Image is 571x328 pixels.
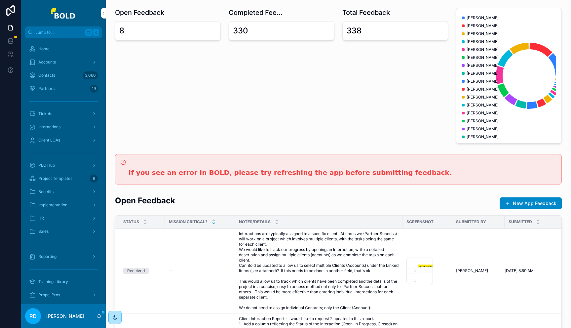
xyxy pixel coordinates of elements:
[460,12,557,139] div: chart
[21,38,106,304] div: scrollable content
[347,25,362,36] div: 338
[169,268,231,273] a: --
[25,173,102,184] a: Project Templates6
[467,126,499,132] span: [PERSON_NAME]
[38,189,54,194] span: Benefits
[467,31,499,36] span: [PERSON_NAME]
[25,134,102,146] a: Client LOAs
[38,176,72,181] span: Project Templates
[38,163,55,168] span: PEO Hub
[169,219,208,225] span: Mission Critical?
[467,95,499,100] span: [PERSON_NAME]
[467,134,499,140] span: [PERSON_NAME]
[342,8,390,17] h1: Total Feedback
[500,197,562,209] button: New App Feedback
[25,251,102,263] a: Reporting
[38,60,56,65] span: Accounts
[467,63,499,68] span: [PERSON_NAME]
[25,121,102,133] a: Interactions
[456,219,486,225] span: Submitted By
[25,276,102,288] a: Training Library
[239,231,399,310] a: Interactions are typically assigned to a specific client. At times we (Partner Success) will work...
[25,199,102,211] a: Implementation
[35,30,83,35] span: Jump to...
[169,268,173,273] span: --
[38,254,57,259] span: Reporting
[51,8,76,19] img: App logo
[127,268,145,274] div: Received
[25,186,102,198] a: Benefits
[38,73,55,78] span: Contacts
[467,47,499,52] span: [PERSON_NAME]
[467,118,499,124] span: [PERSON_NAME]
[406,219,434,225] span: Screenshot
[505,268,534,273] span: [DATE] 8:59 AM
[25,56,102,68] a: Accounts
[38,111,52,116] span: Tickets
[38,86,55,91] span: Partners
[25,43,102,55] a: Home
[38,216,44,221] span: HR
[467,71,499,76] span: [PERSON_NAME]
[46,313,84,319] p: [PERSON_NAME]
[509,219,532,225] span: Submitted
[229,8,285,17] h1: Completed Feedback
[38,229,49,234] span: Sales
[467,87,499,92] span: [PERSON_NAME]
[115,195,175,206] h2: Open Feedback
[467,79,499,84] span: [PERSON_NAME]
[29,312,37,320] span: RD
[38,124,60,130] span: Interactions
[467,23,499,28] span: [PERSON_NAME]
[38,46,50,52] span: Home
[38,292,60,298] span: Propel Pros
[25,108,102,120] a: Tickets
[467,15,499,20] span: [PERSON_NAME]
[505,268,560,273] a: [DATE] 8:59 AM
[123,219,139,225] span: Status
[456,268,501,273] a: [PERSON_NAME]
[38,279,68,284] span: Training Library
[115,8,164,17] h1: Open Feedback
[456,268,488,273] span: [PERSON_NAME]
[25,159,102,171] a: PEO Hub
[25,289,102,301] a: Propel Pros
[25,69,102,81] a: Contacts3,060
[129,168,556,178] div: ### If you see an error in BOLD, please try refreshing the app before submitting feedback.
[38,138,60,143] span: Client LOAs
[467,110,499,116] span: [PERSON_NAME]
[467,39,499,44] span: [PERSON_NAME]
[25,225,102,237] a: Sales
[83,71,98,79] div: 3,060
[123,268,161,274] a: Received
[467,55,499,60] span: [PERSON_NAME]
[90,85,98,93] div: 19
[239,219,271,225] span: Notes/Details
[233,25,248,36] div: 330
[25,83,102,95] a: Partners19
[93,30,98,35] span: K
[38,202,67,208] span: Implementation
[129,168,556,178] h3: If you see an error in BOLD, please try refreshing the app before submitting feedback.
[25,212,102,224] a: HR
[119,25,124,36] div: 8
[467,102,499,108] span: [PERSON_NAME]
[25,26,102,38] button: Jump to...K
[90,175,98,183] div: 6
